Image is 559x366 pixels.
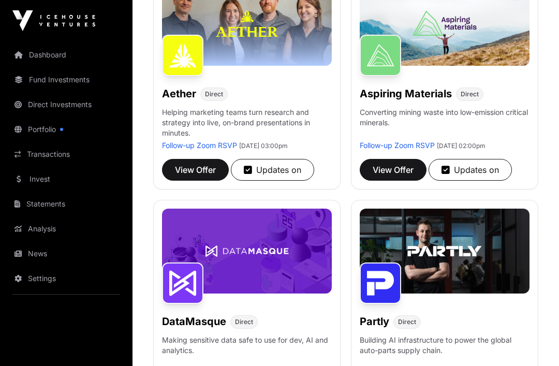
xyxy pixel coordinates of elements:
img: DataMasque [162,262,203,304]
h1: Partly [360,314,389,329]
a: News [8,242,124,265]
a: Follow-up Zoom RSVP [360,141,435,150]
span: Direct [398,318,416,326]
button: View Offer [360,159,426,181]
h1: DataMasque [162,314,226,329]
span: [DATE] 02:00pm [437,142,486,150]
span: Direct [461,90,479,98]
span: [DATE] 03:00pm [239,142,288,150]
a: Direct Investments [8,93,124,116]
h1: Aether [162,86,196,101]
h1: Aspiring Materials [360,86,452,101]
img: Partly [360,262,401,304]
p: Converting mining waste into low-emission critical minerals. [360,107,529,140]
a: Invest [8,168,124,191]
span: Direct [235,318,253,326]
a: Analysis [8,217,124,240]
img: Partly-Banner.jpg [360,209,529,294]
span: Direct [205,90,223,98]
img: Aspiring Materials [360,35,401,76]
button: Updates on [231,159,314,181]
button: View Offer [162,159,229,181]
span: View Offer [175,164,216,176]
iframe: Chat Widget [507,316,559,366]
img: Aether [162,35,203,76]
div: Updates on [244,164,301,176]
a: Portfolio [8,118,124,141]
a: Transactions [8,143,124,166]
p: Helping marketing teams turn research and strategy into live, on-brand presentations in minutes. [162,107,332,140]
a: Dashboard [8,43,124,66]
span: View Offer [373,164,414,176]
a: Follow-up Zoom RSVP [162,141,237,150]
button: Updates on [429,159,512,181]
div: Updates on [442,164,499,176]
img: Icehouse Ventures Logo [12,10,95,31]
a: Settings [8,267,124,290]
a: Fund Investments [8,68,124,91]
img: DataMasque-Banner.jpg [162,209,332,294]
a: Statements [8,193,124,215]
